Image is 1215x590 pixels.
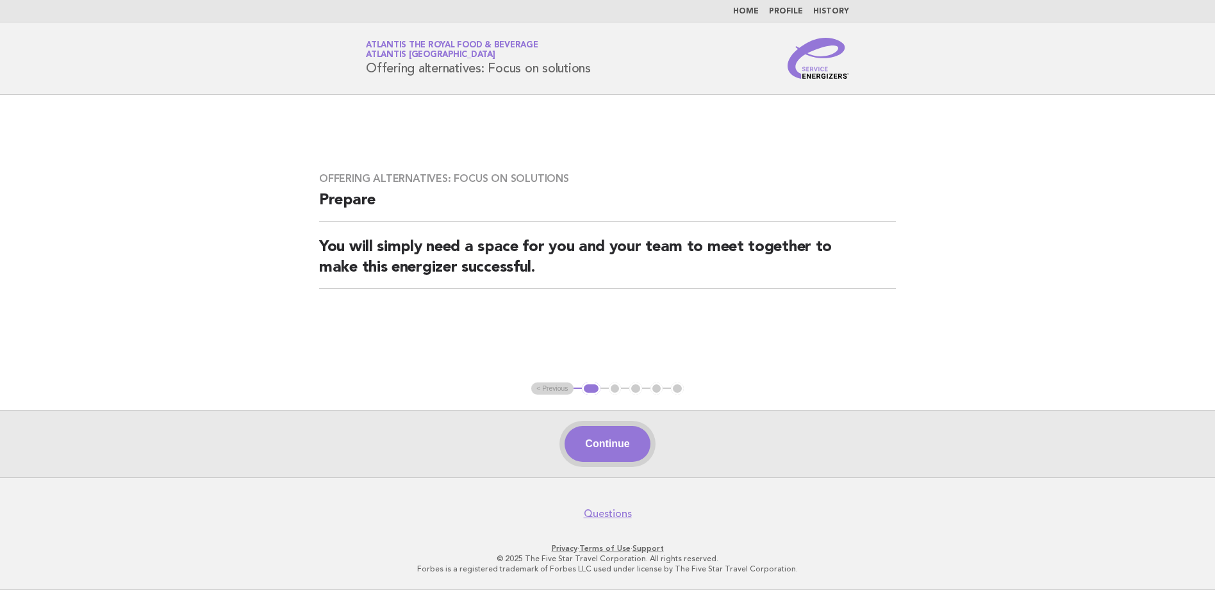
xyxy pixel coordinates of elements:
[319,172,896,185] h3: Offering alternatives: Focus on solutions
[769,8,803,15] a: Profile
[632,544,664,553] a: Support
[215,543,1000,553] p: · ·
[565,426,650,462] button: Continue
[579,544,631,553] a: Terms of Use
[813,8,849,15] a: History
[582,382,600,395] button: 1
[215,553,1000,564] p: © 2025 The Five Star Travel Corporation. All rights reserved.
[366,41,538,59] a: Atlantis the Royal Food & BeverageAtlantis [GEOGRAPHIC_DATA]
[584,507,632,520] a: Questions
[366,42,591,75] h1: Offering alternatives: Focus on solutions
[215,564,1000,574] p: Forbes is a registered trademark of Forbes LLC used under license by The Five Star Travel Corpora...
[319,237,896,289] h2: You will simply need a space for you and your team to meet together to make this energizer succes...
[733,8,759,15] a: Home
[319,190,896,222] h2: Prepare
[366,51,495,60] span: Atlantis [GEOGRAPHIC_DATA]
[788,38,849,79] img: Service Energizers
[552,544,577,553] a: Privacy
